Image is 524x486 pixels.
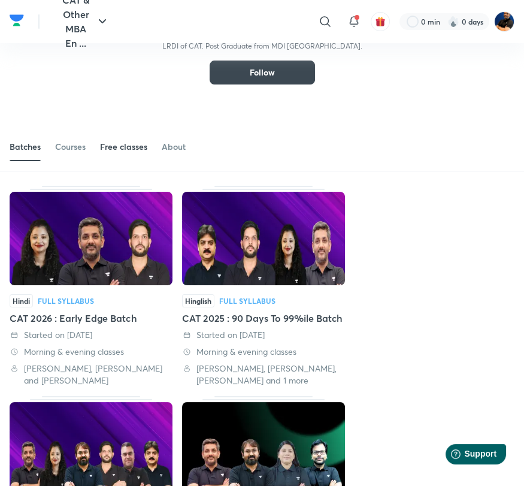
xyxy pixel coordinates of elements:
[38,297,94,304] div: Full Syllabus
[447,16,459,28] img: streak
[182,294,214,307] span: Hinglish
[182,329,345,341] div: Started on 31 Aug 2025
[10,346,172,358] div: Morning & evening classes
[162,132,186,161] a: About
[10,11,24,32] a: Company Logo
[182,346,345,358] div: Morning & evening classes
[55,141,86,153] div: Courses
[10,294,33,307] span: Hindi
[162,141,186,153] div: About
[375,16,386,27] img: avatar
[219,297,275,304] div: Full Syllabus
[100,132,147,161] a: Free classes
[494,11,514,32] img: Saral Nashier
[10,11,24,29] img: Company Logo
[210,61,315,84] button: Follow
[182,311,345,325] div: CAT 2025 : 90 Days To 99%ile Batch
[182,186,345,387] div: CAT 2025 : 90 Days To 99%ile Batch
[182,363,345,387] div: Lokesh Agarwal, Ravi Kumar, Saral Nashier and 1 more
[250,67,275,79] span: Follow
[371,12,390,31] button: avatar
[417,439,511,473] iframe: Help widget launcher
[10,363,172,387] div: Ravi Kumar, Saral Nashier and Alpa Sharma
[10,311,172,325] div: CAT 2026 : Early Edge Batch
[10,132,41,161] a: Batches
[55,132,86,161] a: Courses
[10,141,41,153] div: Batches
[10,192,172,285] img: Thumbnail
[182,192,345,285] img: Thumbnail
[10,329,172,341] div: Started on 30 Sep 2025
[10,186,172,387] div: CAT 2026 : Early Edge Batch
[100,141,147,153] div: Free classes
